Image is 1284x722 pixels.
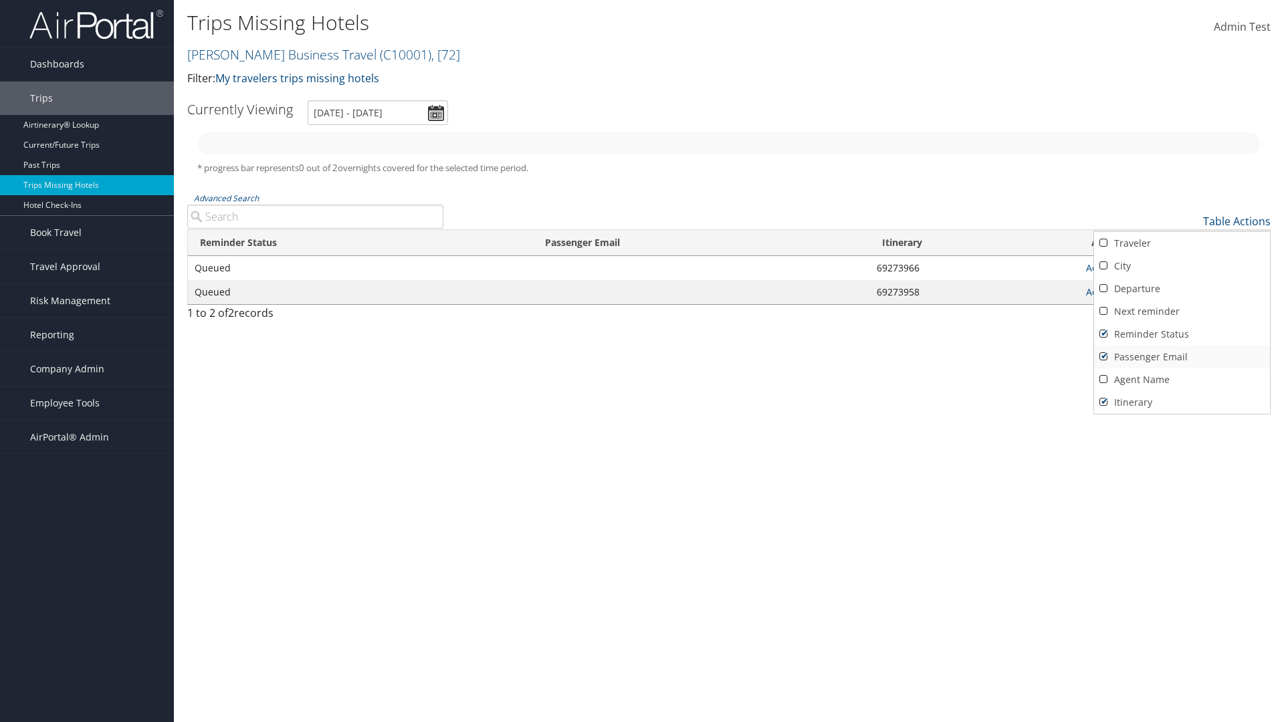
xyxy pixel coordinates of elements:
span: Trips [30,82,53,115]
a: Itinerary [1094,391,1270,414]
span: Dashboards [30,47,84,81]
a: Departure [1094,277,1270,300]
img: airportal-logo.png [29,9,163,40]
span: AirPortal® Admin [30,420,109,454]
span: Risk Management [30,284,110,318]
a: Agent Name [1094,368,1270,391]
span: Reporting [30,318,74,352]
a: Passenger Email [1094,346,1270,368]
span: Company Admin [30,352,104,386]
a: Download Report [1094,231,1270,253]
a: Next reminder [1094,300,1270,323]
span: Travel Approval [30,250,100,283]
a: Traveler [1094,232,1270,255]
span: Book Travel [30,216,82,249]
a: City [1094,255,1270,277]
a: Reminder Status [1094,323,1270,346]
span: Employee Tools [30,386,100,420]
